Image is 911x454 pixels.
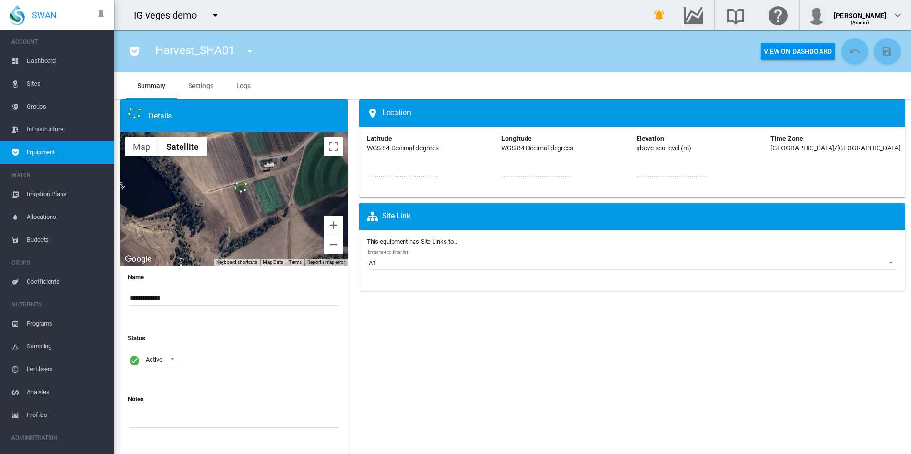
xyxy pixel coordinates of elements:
button: View On Dashboard [761,43,835,60]
div: IG veges demo [134,9,205,22]
span: Analytes [27,381,107,404]
div: [PERSON_NAME] [834,7,886,17]
span: CROPS [11,255,107,270]
md-icon: icon-content-save [881,46,893,57]
img: 3.svg [128,108,141,125]
span: Irrigation Plans [27,183,107,206]
button: Show satellite imagery [158,137,207,156]
span: Logs [236,82,251,89]
button: Zoom in [324,216,343,235]
span: WATER [11,168,107,183]
span: Budgets [27,228,107,251]
button: Cancel Changes [841,38,868,65]
md-select: Enter text to filter list: A1 [368,256,897,270]
button: Map Data [263,259,283,266]
span: Programs [27,312,107,335]
b: Notes [128,395,144,403]
b: Status [128,335,145,342]
button: icon-menu-down [206,6,225,25]
button: Save Changes [874,38,901,65]
a: Terms [289,259,302,265]
img: SWAN-Landscape-Logo-Colour-drop.png [10,5,25,25]
span: SWAN [32,9,57,21]
button: Toggle fullscreen view [324,137,343,156]
md-icon: icon-bell-ring [654,10,665,21]
div: Time Zone [770,134,803,144]
div: above sea level (m) [636,144,691,153]
md-icon: icon-chevron-down [892,10,903,21]
button: Zoom out [324,235,343,254]
div: Elevation [636,134,664,144]
div: WGS 84 Decimal degrees [501,144,573,153]
span: Harvest_SHA01 [155,44,234,57]
md-icon: icon-pocket [129,46,140,57]
div: A1 [369,259,376,267]
div: A 'Site Link' will cause the equipment to appear on the Site Map and Site Equipment list [363,211,905,222]
a: Open this area in Google Maps (opens a new window) [122,253,154,266]
button: icon-menu-down [240,42,259,61]
md-icon: icon-undo [849,46,860,57]
md-icon: icon-menu-down [210,10,221,21]
div: Site Health Area [128,108,348,125]
span: Location [367,108,411,119]
span: Coefficients [27,270,107,293]
span: Sampling [27,335,107,358]
span: Equipment [27,141,107,164]
div: Latitude [367,134,392,144]
b: Name [128,274,144,281]
img: Google [122,253,154,266]
span: Summary [137,82,165,89]
button: icon-bell-ring [650,6,669,25]
div: [GEOGRAPHIC_DATA]/[GEOGRAPHIC_DATA] [770,144,901,153]
span: NUTRIENTS [11,297,107,312]
md-icon: Click here for help [767,10,790,21]
button: Show street map [125,137,158,156]
div: Active [146,356,162,363]
img: profile.jpg [807,6,826,25]
span: ACCOUNT [11,34,107,49]
span: Profiles [27,404,107,426]
span: (Admin) [851,20,870,25]
span: ADMINISTRATION [11,430,107,445]
span: Fertilisers [27,358,107,381]
span: Dashboard [27,49,107,72]
md-icon: icon-sitemap [367,211,382,222]
button: Keyboard shortcuts [216,259,257,266]
md-icon: icon-menu-down [244,46,255,57]
button: icon-pocket [125,42,144,61]
md-icon: icon-pin [95,10,107,21]
a: Report a map error [307,259,344,265]
div: Harvest_SHA01 [234,182,247,199]
div: Longitude [501,134,532,144]
span: Groups [27,95,107,118]
span: Site Link [367,211,411,222]
md-icon: Go to the Data Hub [682,10,705,21]
span: Infrastructure [27,118,107,141]
div: WGS 84 Decimal degrees [367,144,439,153]
span: Sites [27,72,107,95]
md-icon: Search the knowledge base [724,10,747,21]
i: Active [129,355,140,366]
span: Allocations [27,206,107,228]
md-icon: icon-map-marker [367,108,382,119]
label: This equipment has Site Links to... [367,237,898,246]
span: Settings [188,82,213,89]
